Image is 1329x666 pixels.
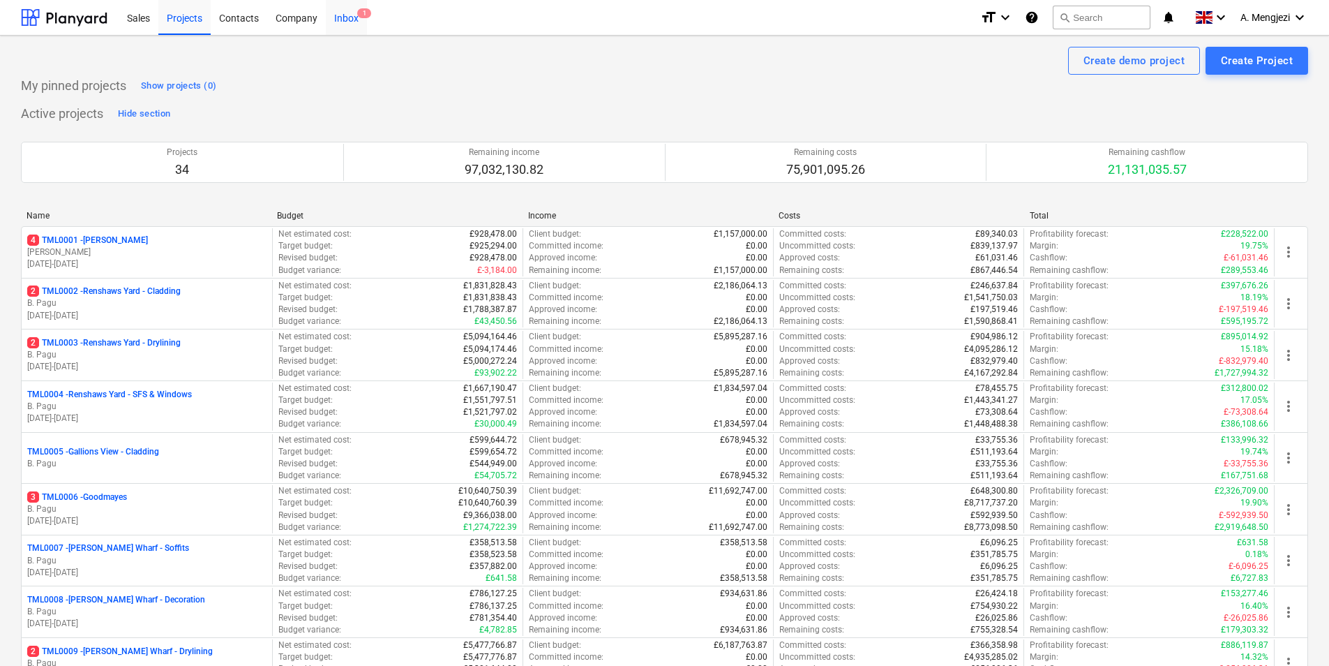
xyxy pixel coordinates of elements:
[529,265,601,276] p: Remaining income :
[1280,244,1297,260] span: more_vert
[714,418,767,430] p: £1,834,597.04
[529,394,603,406] p: Committed income :
[779,446,855,458] p: Uncommitted costs :
[1030,228,1109,240] p: Profitability forecast :
[709,485,767,497] p: £11,692,747.00
[714,367,767,379] p: £5,895,287.16
[720,537,767,549] p: £358,513.58
[27,413,266,424] p: [DATE] - [DATE]
[720,434,767,446] p: £678,945.32
[529,252,597,264] p: Approved income :
[779,355,840,367] p: Approved costs :
[779,561,840,572] p: Approved costs :
[529,228,581,240] p: Client budget :
[463,406,517,418] p: £1,521,797.02
[714,316,767,327] p: £2,186,064.13
[278,497,333,509] p: Target budget :
[1215,485,1268,497] p: £2,326,709.00
[779,240,855,252] p: Uncommitted costs :
[964,521,1018,533] p: £8,773,098.50
[463,355,517,367] p: £5,000,272.24
[746,304,767,316] p: £0.00
[529,497,603,509] p: Committed income :
[27,337,181,349] p: TML0003 - Renshaws Yard - Drylining
[1053,6,1150,29] button: Search
[1030,497,1058,509] p: Margin :
[1030,265,1109,276] p: Remaining cashflow :
[970,549,1018,561] p: £351,785.75
[278,355,338,367] p: Revised budget :
[746,343,767,355] p: £0.00
[1280,295,1297,312] span: more_vert
[746,252,767,264] p: £0.00
[714,280,767,292] p: £2,186,064.13
[779,458,840,470] p: Approved costs :
[1221,470,1268,482] p: £167,751.68
[714,228,767,240] p: £1,157,000.00
[27,491,266,527] div: 3TML0006 -GoodmayesB. Pagu[DATE]-[DATE]
[529,537,581,549] p: Client budget :
[779,470,844,482] p: Remaining costs :
[474,418,517,430] p: £30,000.49
[27,491,127,503] p: TML0006 - Goodmayes
[463,383,517,394] p: £1,667,190.47
[1030,394,1058,406] p: Margin :
[1240,12,1290,23] span: A. Mengjezi
[1280,347,1297,364] span: more_vert
[1030,406,1067,418] p: Cashflow :
[964,418,1018,430] p: £1,448,488.38
[167,161,197,178] p: 34
[278,292,333,304] p: Target budget :
[970,280,1018,292] p: £246,637.84
[463,510,517,521] p: £9,366,038.00
[779,485,846,497] p: Committed costs :
[278,561,338,572] p: Revised budget :
[27,491,39,503] span: 3
[277,211,516,221] div: Budget
[779,394,855,406] p: Uncommitted costs :
[474,470,517,482] p: £54,705.72
[746,240,767,252] p: £0.00
[278,304,338,316] p: Revised budget :
[779,521,844,533] p: Remaining costs :
[278,485,352,497] p: Net estimated cost :
[964,316,1018,327] p: £1,590,868.41
[970,485,1018,497] p: £648,300.80
[779,434,846,446] p: Committed costs :
[529,367,601,379] p: Remaining income :
[779,280,846,292] p: Committed costs :
[779,252,840,264] p: Approved costs :
[278,367,341,379] p: Budget variance :
[474,316,517,327] p: £43,450.56
[465,161,543,178] p: 97,032,130.82
[458,497,517,509] p: £10,640,760.39
[1240,394,1268,406] p: 17.05%
[1030,252,1067,264] p: Cashflow :
[746,406,767,418] p: £0.00
[21,77,126,94] p: My pinned projects
[779,331,846,343] p: Committed costs :
[980,9,997,26] i: format_size
[1221,331,1268,343] p: £895,014.92
[278,418,341,430] p: Budget variance :
[779,292,855,304] p: Uncommitted costs :
[529,240,603,252] p: Committed income :
[1224,458,1268,470] p: £-33,755.36
[27,258,266,270] p: [DATE] - [DATE]
[964,343,1018,355] p: £4,095,286.12
[1108,147,1187,158] p: Remaining cashflow
[1280,552,1297,569] span: more_vert
[1240,497,1268,509] p: 19.90%
[529,521,601,533] p: Remaining income :
[1221,316,1268,327] p: £595,195.72
[27,235,266,270] div: 4TML0001 -[PERSON_NAME][PERSON_NAME][DATE]-[DATE]
[470,446,517,458] p: £599,654.72
[529,458,597,470] p: Approved income :
[463,331,517,343] p: £5,094,164.46
[27,646,39,657] span: 2
[970,470,1018,482] p: £511,193.64
[746,510,767,521] p: £0.00
[779,383,846,394] p: Committed costs :
[470,549,517,561] p: £358,523.58
[529,355,597,367] p: Approved income :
